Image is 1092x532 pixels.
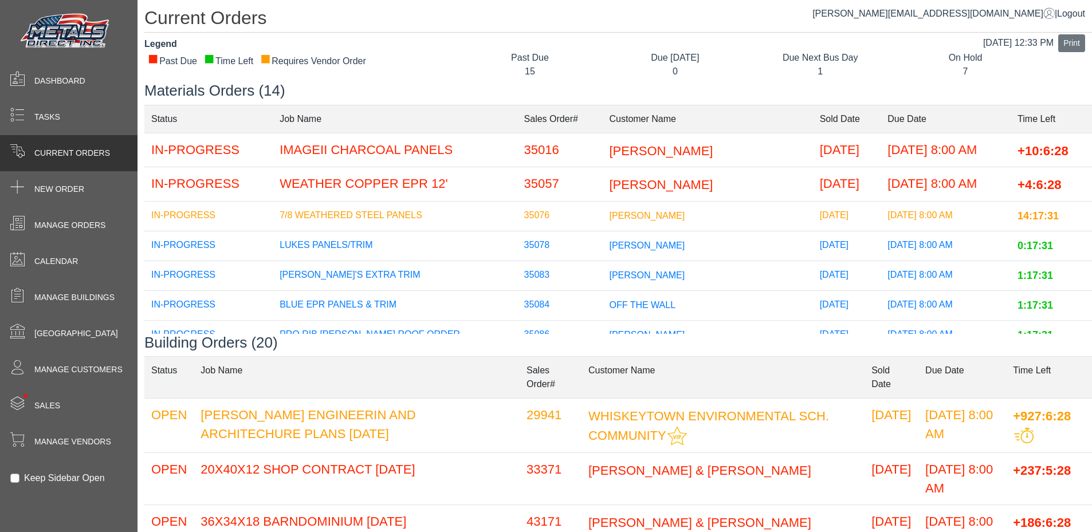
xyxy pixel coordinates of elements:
[273,201,517,231] td: 7/8 WEATHERED STEEL PANELS
[144,82,1092,100] h3: Materials Orders (14)
[865,398,918,452] td: [DATE]
[144,290,273,320] td: IN-PROGRESS
[901,51,1029,65] div: On Hold
[260,54,270,62] div: ■
[1018,178,1061,192] span: +4:6:28
[881,201,1011,231] td: [DATE] 8:00 AM
[144,334,1092,352] h3: Building Orders (20)
[517,167,603,202] td: 35057
[1018,240,1053,251] span: 0:17:31
[881,167,1011,202] td: [DATE] 8:00 AM
[983,38,1054,48] span: [DATE] 12:33 PM
[517,201,603,231] td: 35076
[204,54,253,68] div: Time Left
[1018,210,1059,222] span: 14:17:31
[11,377,40,415] span: •
[901,65,1029,78] div: 7
[194,398,520,452] td: [PERSON_NAME] ENGINEERIN AND ARCHITECHURE PLANS [DATE]
[144,7,1092,33] h1: Current Orders
[517,133,603,167] td: 35016
[144,39,177,49] strong: Legend
[466,65,594,78] div: 15
[144,105,273,133] td: Status
[881,133,1011,167] td: [DATE] 8:00 AM
[918,356,1006,398] td: Due Date
[1013,515,1071,529] span: +186:6:28
[609,143,713,157] span: [PERSON_NAME]
[756,51,884,65] div: Due Next Bus Day
[1014,428,1034,443] img: This order should be prioritized
[194,356,520,398] td: Job Name
[813,231,881,261] td: [DATE]
[813,105,881,133] td: Sold Date
[148,54,197,68] div: Past Due
[582,356,865,398] td: Customer Name
[517,231,603,261] td: 35078
[611,65,739,78] div: 0
[34,436,111,448] span: Manage Vendors
[273,167,517,202] td: WEATHER COPPER EPR 12'
[517,261,603,290] td: 35083
[588,408,829,443] span: WHISKEYTOWN ENVIRONMENTAL SCH. COMMUNITY
[609,270,685,280] span: [PERSON_NAME]
[813,290,881,320] td: [DATE]
[144,133,273,167] td: IN-PROGRESS
[881,320,1011,350] td: [DATE] 8:00 AM
[144,398,194,452] td: OPEN
[918,398,1006,452] td: [DATE] 8:00 AM
[1011,105,1092,133] td: Time Left
[813,320,881,350] td: [DATE]
[144,452,194,505] td: OPEN
[260,54,366,68] div: Requires Vendor Order
[194,452,520,505] td: 20X40X12 SHOP CONTRACT [DATE]
[588,515,811,529] span: [PERSON_NAME] & [PERSON_NAME]
[1018,270,1053,281] span: 1:17:31
[813,261,881,290] td: [DATE]
[273,105,517,133] td: Job Name
[144,356,194,398] td: Status
[812,9,1055,18] a: [PERSON_NAME][EMAIL_ADDRESS][DOMAIN_NAME]
[813,201,881,231] td: [DATE]
[1057,9,1085,18] span: Logout
[34,219,105,231] span: Manage Orders
[588,463,811,477] span: [PERSON_NAME] & [PERSON_NAME]
[881,290,1011,320] td: [DATE] 8:00 AM
[34,183,84,195] span: New Order
[1013,408,1071,423] span: +927:6:28
[144,320,273,350] td: IN-PROGRESS
[1013,463,1071,477] span: +237:5:28
[611,51,739,65] div: Due [DATE]
[1058,34,1085,52] button: Print
[144,167,273,202] td: IN-PROGRESS
[273,133,517,167] td: IMAGEII CHARCOAL PANELS
[609,178,713,192] span: [PERSON_NAME]
[34,291,115,304] span: Manage Buildings
[813,167,881,202] td: [DATE]
[34,111,60,123] span: Tasks
[813,133,881,167] td: [DATE]
[1006,356,1092,398] td: Time Left
[609,330,685,340] span: [PERSON_NAME]
[34,328,118,340] span: [GEOGRAPHIC_DATA]
[1018,300,1053,311] span: 1:17:31
[144,261,273,290] td: IN-PROGRESS
[273,261,517,290] td: [PERSON_NAME]'S EXTRA TRIM
[520,452,582,505] td: 33371
[918,452,1006,505] td: [DATE] 8:00 AM
[609,211,685,220] span: [PERSON_NAME]
[34,147,110,159] span: Current Orders
[34,75,85,87] span: Dashboard
[609,241,685,250] span: [PERSON_NAME]
[609,300,675,310] span: OFF THE WALL
[881,261,1011,290] td: [DATE] 8:00 AM
[273,231,517,261] td: LUKES PANELS/TRIM
[517,320,603,350] td: 35086
[1018,143,1069,157] span: +10:6:28
[1018,329,1053,341] span: 1:17:31
[517,105,603,133] td: Sales Order#
[602,105,812,133] td: Customer Name
[865,452,918,505] td: [DATE]
[34,400,60,412] span: Sales
[865,356,918,398] td: Sold Date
